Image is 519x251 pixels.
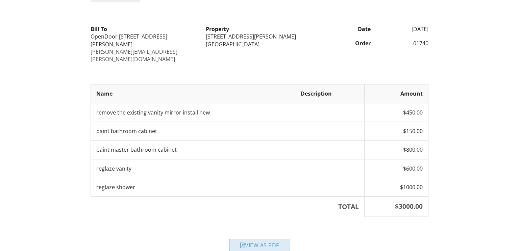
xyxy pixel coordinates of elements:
span: remove the existing vanity mirror install new [96,109,210,116]
span: paint bathroom cabinet [96,127,157,135]
span: reglaze vanity [96,165,131,172]
td: $450.00 [365,103,428,122]
span: paint master bathroom cabinet [96,146,177,153]
div: [DATE] [375,25,432,33]
td: $1000.00 [365,178,428,197]
strong: Property [206,25,229,33]
div: Date [317,25,375,33]
div: View as PDF [229,239,290,251]
div: [STREET_ADDRESS][PERSON_NAME] [206,33,313,40]
td: $800.00 [365,141,428,159]
th: Name [91,84,295,103]
th: Amount [365,84,428,103]
a: View as PDF [229,243,290,251]
div: 01740 [375,40,432,47]
th: Description [295,84,365,103]
div: Order [317,40,375,47]
td: $150.00 [365,122,428,140]
a: [PERSON_NAME][EMAIL_ADDRESS][PERSON_NAME][DOMAIN_NAME] [91,48,177,63]
th: TOTAL [91,197,365,217]
div: [GEOGRAPHIC_DATA] [206,41,313,48]
td: $600.00 [365,159,428,178]
strong: Bill To [91,25,107,33]
div: OpenDoor [STREET_ADDRESS][PERSON_NAME] [91,33,198,48]
span: reglaze shower [96,183,135,191]
th: $3000.00 [365,197,428,217]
